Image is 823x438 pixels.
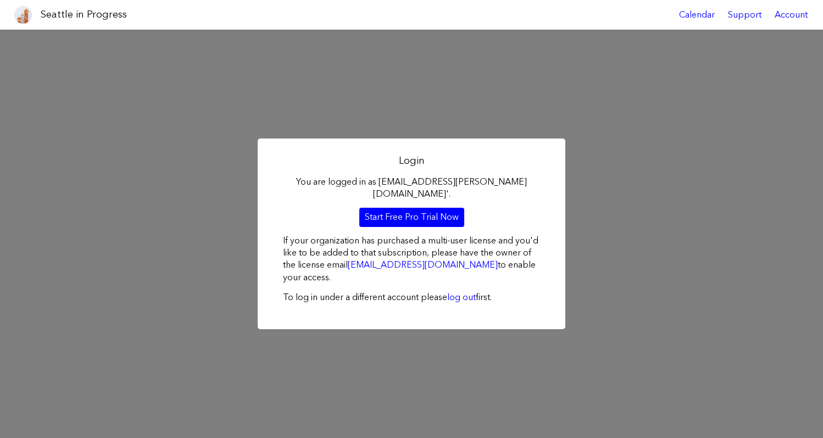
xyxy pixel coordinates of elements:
[41,8,127,21] h1: Seattle in Progress
[359,208,464,226] a: Start Free Pro Trial Now
[447,292,476,302] a: log out
[283,235,540,284] p: If your organization has purchased a multi-user license and you'd like to be added to that subscr...
[283,154,540,168] h2: Login
[348,259,498,270] a: [EMAIL_ADDRESS][DOMAIN_NAME]
[283,176,540,201] p: You are logged in as [EMAIL_ADDRESS][PERSON_NAME][DOMAIN_NAME]'.
[283,291,540,303] p: To log in under a different account please first.
[14,6,32,24] img: favicon-96x96.png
